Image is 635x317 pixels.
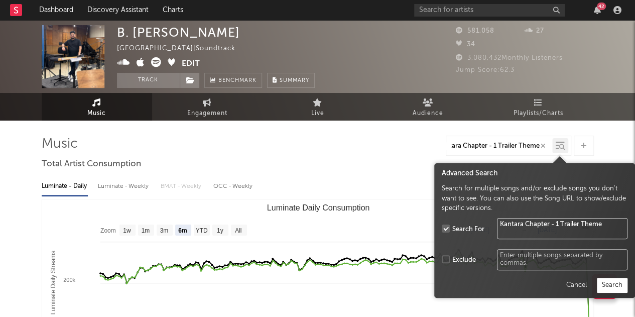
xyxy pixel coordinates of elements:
[141,227,150,234] text: 1m
[42,158,141,170] span: Total Artist Consumption
[452,255,476,265] div: Exclude
[456,41,475,48] span: 34
[178,227,187,234] text: 6m
[117,43,247,55] div: [GEOGRAPHIC_DATA] | Soundtrack
[597,3,606,10] div: 42
[373,93,483,121] a: Audience
[514,108,563,120] span: Playlists/Charts
[152,93,263,121] a: Engagement
[414,4,565,17] input: Search for artists
[218,75,257,87] span: Benchmark
[117,25,240,40] div: B. [PERSON_NAME]
[452,225,484,235] div: Search For
[195,227,207,234] text: YTD
[483,93,594,121] a: Playlists/Charts
[63,277,75,283] text: 200k
[280,78,309,83] span: Summary
[213,178,253,195] div: OCC - Weekly
[160,227,168,234] text: 3m
[100,227,116,234] text: Zoom
[525,28,544,34] span: 27
[235,227,241,234] text: All
[216,227,223,234] text: 1y
[187,108,227,120] span: Engagement
[446,142,552,150] input: Search by song name or URL
[204,73,262,88] a: Benchmark
[182,57,200,70] button: Edit
[497,218,627,239] textarea: Kantara Chapter - 1 Trailer Theme
[311,108,324,120] span: Live
[413,108,443,120] span: Audience
[442,168,627,179] div: Advanced Search
[456,28,494,34] span: 581,058
[42,93,152,121] a: Music
[267,203,369,212] text: Luminate Daily Consumption
[267,73,315,88] button: Summary
[442,184,627,214] div: Search for multiple songs and/or exclude songs you don't want to see. You can also use the Song U...
[117,73,180,88] button: Track
[263,93,373,121] a: Live
[123,227,131,234] text: 1w
[561,278,592,293] button: Cancel
[597,278,627,293] button: Search
[42,178,88,195] div: Luminate - Daily
[98,178,151,195] div: Luminate - Weekly
[49,251,56,314] text: Luminate Daily Streams
[456,55,563,61] span: 3,080,432 Monthly Listeners
[456,67,515,73] span: Jump Score: 62.3
[87,108,106,120] span: Music
[594,6,601,14] button: 42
